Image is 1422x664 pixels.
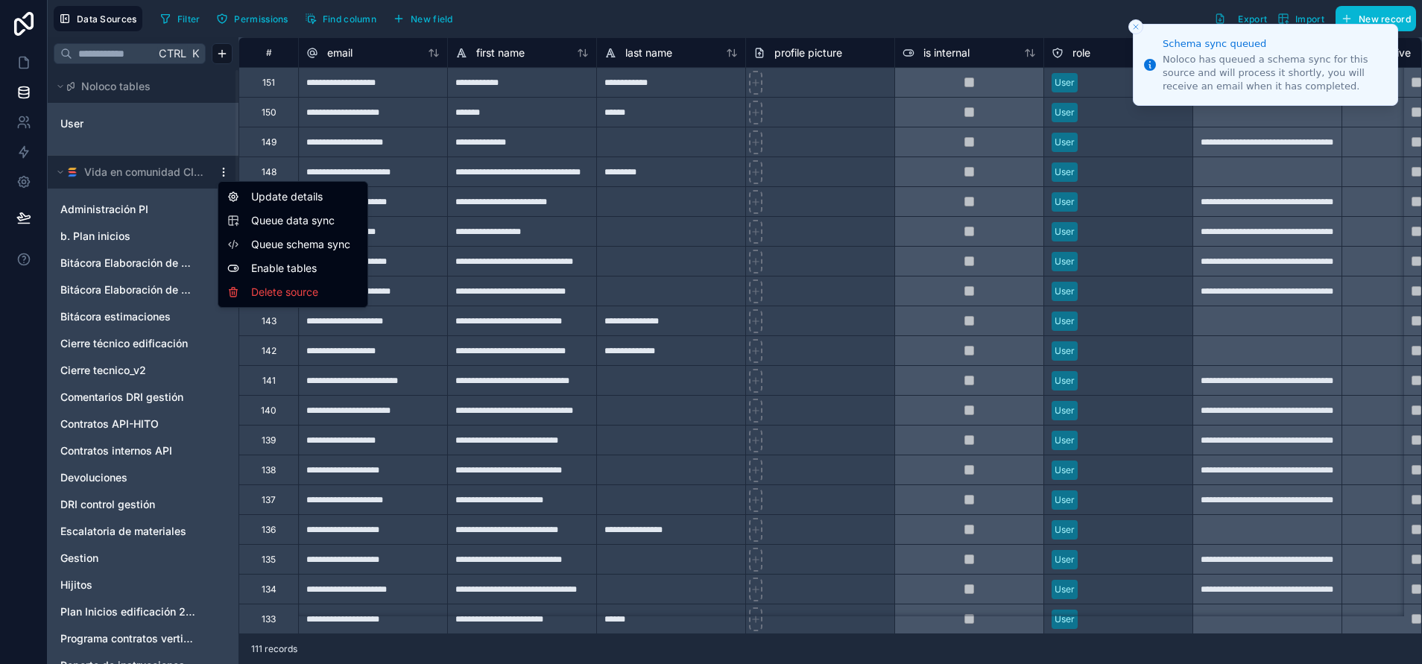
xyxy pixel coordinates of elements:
div: Enable tables [221,256,364,280]
div: Delete source [221,280,364,304]
button: Queue schema sync [227,237,358,252]
span: Queue data sync [251,213,358,228]
span: Queue schema sync [251,237,358,252]
button: Queue data sync [227,213,358,228]
div: Update details [221,185,364,209]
